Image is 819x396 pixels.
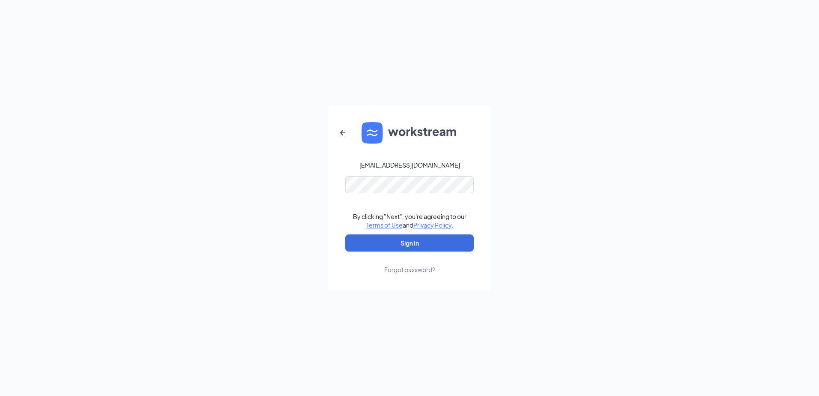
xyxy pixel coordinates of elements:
[345,234,474,252] button: Sign In
[338,128,348,138] svg: ArrowLeftNew
[413,221,451,229] a: Privacy Policy
[359,161,460,169] div: [EMAIL_ADDRESS][DOMAIN_NAME]
[384,265,435,274] div: Forgot password?
[332,123,353,143] button: ArrowLeftNew
[384,252,435,274] a: Forgot password?
[366,221,403,229] a: Terms of Use
[353,212,466,229] div: By clicking "Next", you're agreeing to our and .
[362,122,457,144] img: WS logo and Workstream text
